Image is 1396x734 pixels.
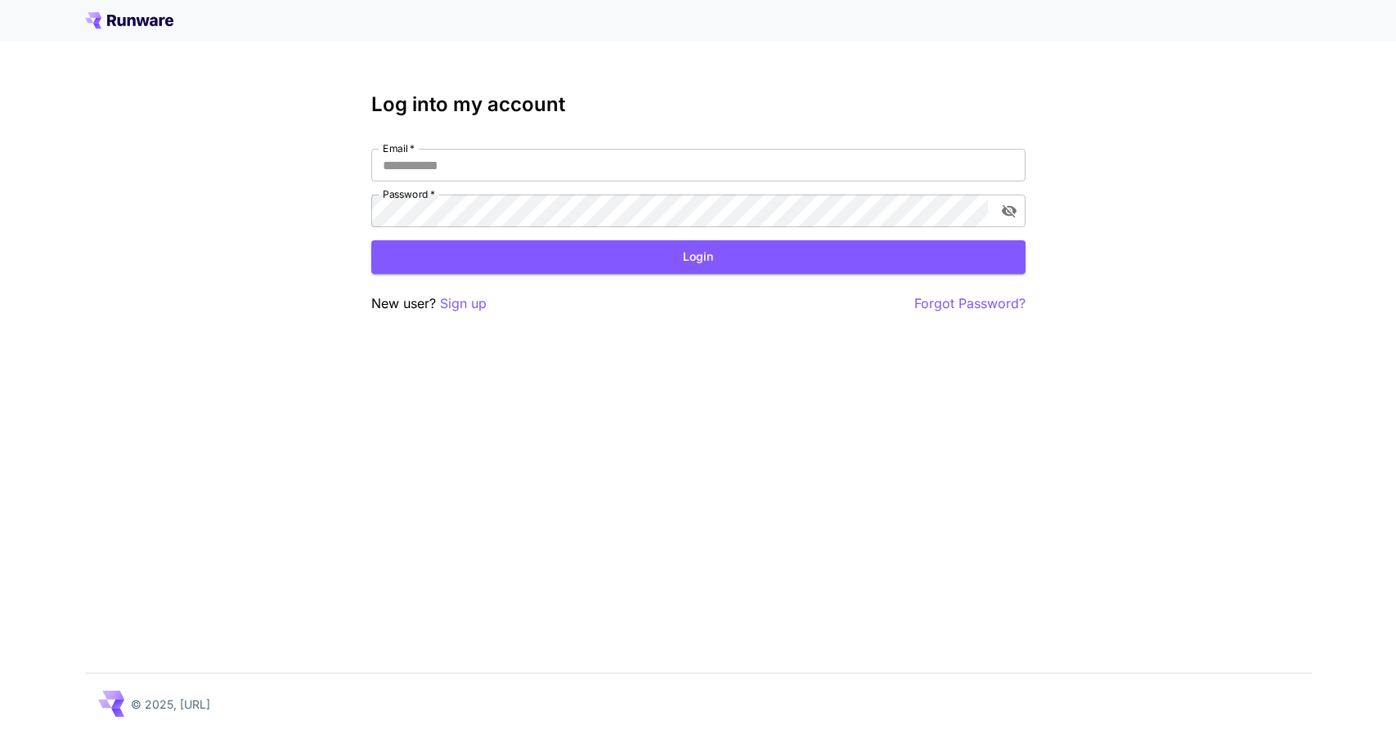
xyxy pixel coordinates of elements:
label: Password [383,187,435,201]
button: Forgot Password? [914,293,1026,314]
label: Email [383,141,415,155]
p: © 2025, [URL] [131,696,210,713]
button: Login [371,240,1026,274]
h3: Log into my account [371,93,1026,116]
button: toggle password visibility [994,196,1024,226]
p: New user? [371,293,487,314]
button: Sign up [440,293,487,314]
